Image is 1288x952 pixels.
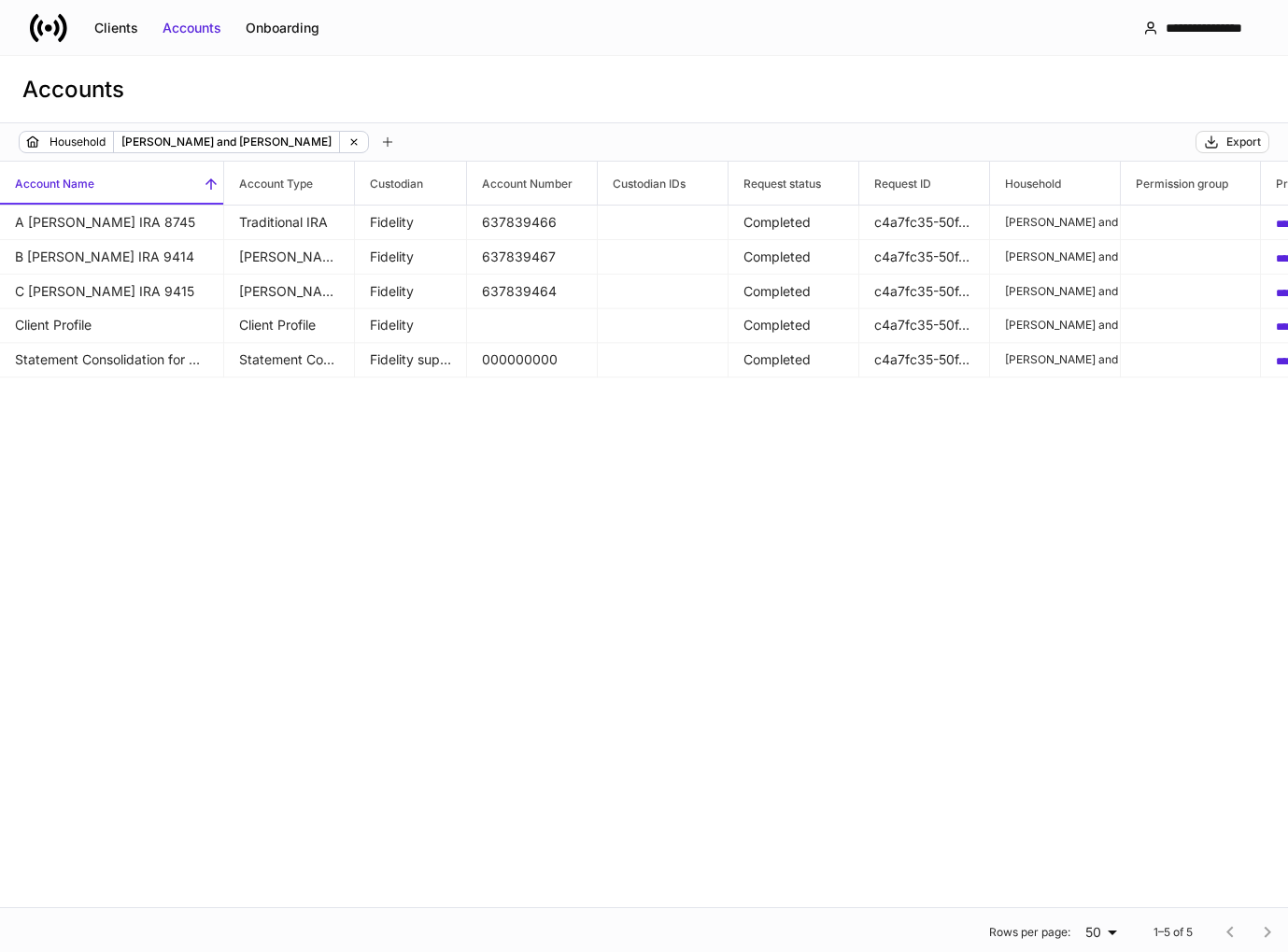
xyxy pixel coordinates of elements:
h6: Request status [729,175,821,192]
p: 1–5 of 5 [1154,925,1193,940]
h6: Custodian IDs [598,175,686,192]
span: Request status [729,162,858,205]
td: Completed [729,308,859,343]
span: Account Type [224,162,354,205]
h6: Account Number [467,175,573,192]
h6: Account Type [224,175,313,192]
div: 50 [1078,923,1124,942]
td: c4a7fc35-50f4-4b9d-b0a0-4e0e86aa902a [859,240,990,275]
p: Household [50,133,106,151]
td: Statement Consolidation for Households [224,343,355,377]
h6: Request ID [859,175,931,192]
td: Fidelity [355,206,467,240]
td: Fidelity [355,275,467,309]
td: c4a7fc35-50f4-4b9d-b0a0-4e0e86aa902a [859,275,990,309]
td: 637839464 [467,275,598,309]
p: [PERSON_NAME] and [PERSON_NAME] [1005,215,1105,230]
h6: Permission group [1121,175,1228,192]
td: Fidelity [355,308,467,343]
div: Clients [94,19,138,37]
span: Custodian IDs [598,162,728,205]
button: Onboarding [234,13,332,43]
span: Request ID [859,162,989,205]
h6: Custodian [355,175,423,192]
p: Rows per page: [989,925,1070,940]
button: Clients [82,13,150,43]
span: Permission group [1121,162,1260,205]
p: [PERSON_NAME] and [PERSON_NAME] [121,133,332,151]
td: Completed [729,275,859,309]
td: Completed [729,343,859,377]
td: Completed [729,240,859,275]
p: [PERSON_NAME] and [PERSON_NAME] [1005,249,1105,264]
td: Completed [729,206,859,240]
td: 637839467 [467,240,598,275]
td: Fidelity [355,240,467,275]
h6: Household [990,175,1061,192]
div: Onboarding [246,19,319,37]
button: Export [1196,131,1269,153]
td: c4a7fc35-50f4-4b9d-b0a0-4e0e86aa902a [859,308,990,343]
td: 637839466 [467,206,598,240]
div: Accounts [163,19,221,37]
p: [PERSON_NAME] and [PERSON_NAME] [1005,352,1105,367]
span: Account Number [467,162,597,205]
td: c4a7fc35-50f4-4b9d-b0a0-4e0e86aa902a [859,206,990,240]
p: [PERSON_NAME] and [PERSON_NAME] [1005,318,1105,333]
td: Traditional IRA [224,206,355,240]
td: c4a7fc35-50f4-4b9d-b0a0-4e0e86aa902a [859,343,990,377]
div: Export [1226,135,1261,149]
td: Roth IRA [224,240,355,275]
span: Household [990,162,1120,205]
span: Custodian [355,162,466,205]
td: 000000000 [467,343,598,377]
button: Accounts [150,13,234,43]
h3: Accounts [22,75,124,105]
td: Roth IRA [224,275,355,309]
td: Fidelity supplemental forms [355,343,467,377]
p: [PERSON_NAME] and [PERSON_NAME] [1005,284,1105,299]
td: Client Profile [224,308,355,343]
